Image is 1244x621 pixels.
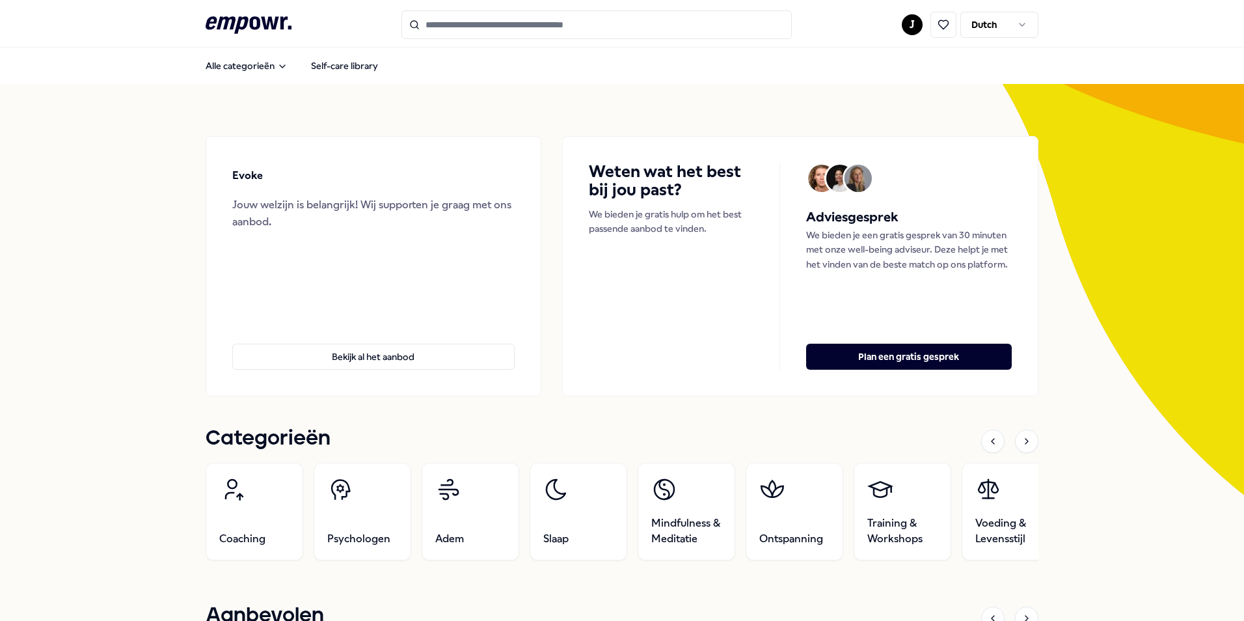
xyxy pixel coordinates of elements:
h4: Weten wat het best bij jou past? [589,163,753,199]
img: Avatar [845,165,872,192]
nav: Main [195,53,388,79]
a: Psychologen [314,463,411,560]
p: We bieden je een gratis gesprek van 30 minuten met onze well-being adviseur. Deze helpt je met he... [806,228,1012,271]
span: Training & Workshops [867,516,938,547]
span: Psychologen [327,531,390,547]
span: Ontspanning [759,531,823,547]
input: Search for products, categories or subcategories [401,10,792,39]
span: Coaching [219,531,265,547]
a: Self-care library [301,53,388,79]
span: Mindfulness & Meditatie [651,516,722,547]
a: Mindfulness & Meditatie [638,463,735,560]
a: Adem [422,463,519,560]
p: Evoke [232,167,263,184]
button: Alle categorieën [195,53,298,79]
h1: Categorieën [206,422,331,455]
span: Slaap [543,531,569,547]
a: Slaap [530,463,627,560]
p: We bieden je gratis hulp om het best passende aanbod te vinden. [589,207,753,236]
span: Adem [435,531,464,547]
a: Coaching [206,463,303,560]
img: Avatar [826,165,854,192]
img: Avatar [808,165,835,192]
button: Bekijk al het aanbod [232,344,515,370]
button: J [902,14,923,35]
div: Jouw welzijn is belangrijk! Wij supporten je graag met ons aanbod. [232,197,515,230]
h5: Adviesgesprek [806,207,1012,228]
a: Ontspanning [746,463,843,560]
span: Voeding & Levensstijl [975,516,1046,547]
a: Voeding & Levensstijl [962,463,1059,560]
button: Plan een gratis gesprek [806,344,1012,370]
a: Training & Workshops [854,463,951,560]
a: Bekijk al het aanbod [232,323,515,370]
